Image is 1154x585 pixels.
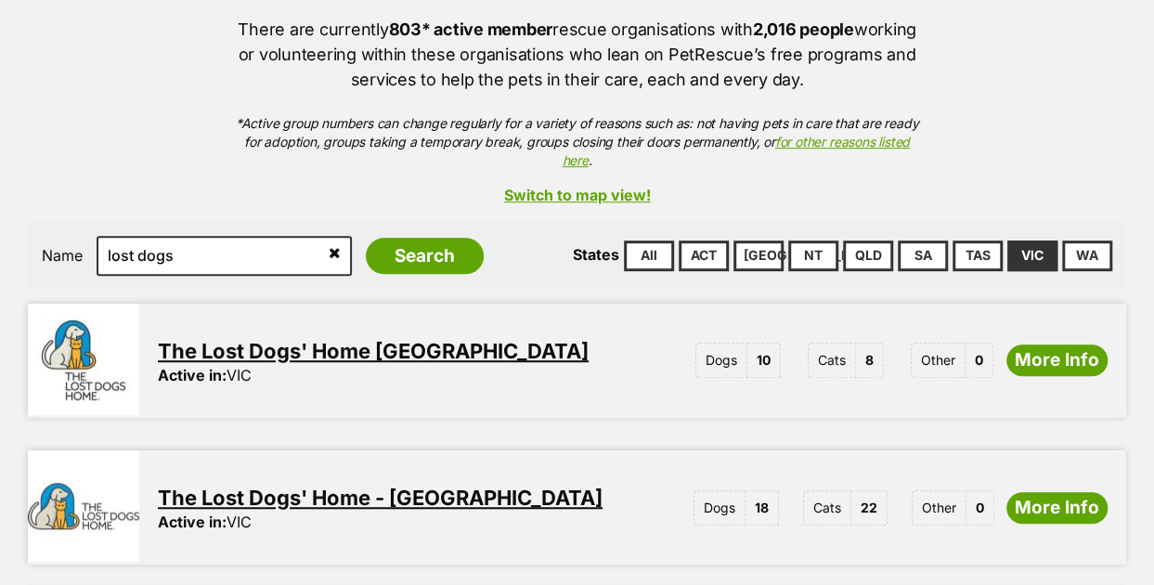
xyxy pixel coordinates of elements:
span: 22 [851,490,888,526]
a: QLD [843,240,893,270]
span: 0 [966,490,994,526]
a: SA [898,240,948,270]
span: 18 [746,490,779,526]
a: More Info [1006,492,1108,524]
a: TAS [953,240,1003,270]
a: ACT [679,240,729,270]
a: [GEOGRAPHIC_DATA] [733,240,784,270]
label: States [573,245,619,264]
span: 0 [966,343,993,378]
a: NT [788,240,838,270]
a: The Lost Dogs' Home - [GEOGRAPHIC_DATA] [158,486,603,510]
div: VIC [158,513,252,530]
label: Name [42,247,83,264]
a: More Info [1006,344,1108,376]
span: 10 [747,343,781,378]
span: Other [912,490,966,526]
img: The Lost Dogs' Home Cranbourne [28,304,139,415]
span: Dogs [695,343,747,378]
a: for other reasons listed here [562,134,909,168]
div: VIC [158,367,252,383]
span: Cats [803,490,851,526]
span: Other [911,343,966,378]
strong: 2,016 people [753,19,854,39]
a: WA [1062,240,1112,270]
a: Switch to map view! [28,187,1126,203]
em: *Active group numbers can change regularly for a variety of reasons such as: not having pets in c... [236,115,918,168]
p: There are currently rescue organisations with working or volunteering within these organisations ... [236,17,919,92]
a: The Lost Dogs' Home [GEOGRAPHIC_DATA] [158,339,589,363]
a: VIC [1007,240,1057,270]
span: Cats [808,343,856,378]
a: All [624,240,674,270]
strong: 803* active member [388,19,551,39]
img: The Lost Dogs' Home - North Melbourne [28,450,139,562]
input: Search [366,238,484,275]
span: Dogs [694,490,746,526]
span: 8 [856,343,884,378]
span: Active in: [158,513,227,531]
span: Active in: [158,366,227,384]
